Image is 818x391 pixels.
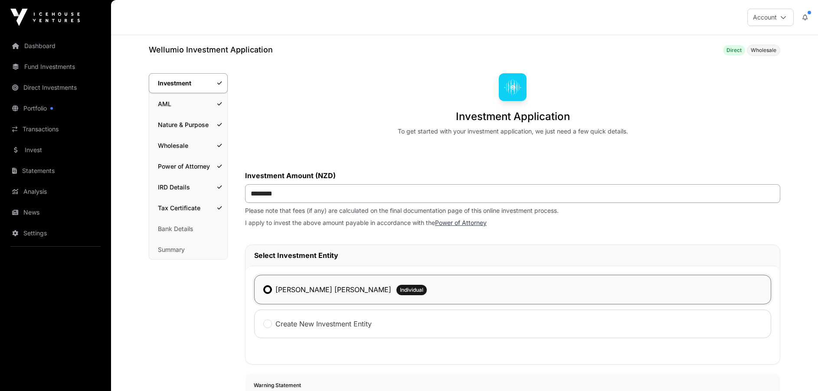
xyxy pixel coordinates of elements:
h2: Warning Statement [254,382,772,389]
label: [PERSON_NAME] [PERSON_NAME] [275,284,391,295]
a: IRD Details [149,178,227,197]
a: Portfolio [7,99,104,118]
a: Nature & Purpose [149,115,227,134]
a: Investment [149,73,228,93]
a: Settings [7,224,104,243]
span: Wholesale [751,47,776,54]
label: Create New Investment Entity [275,319,372,329]
a: Analysis [7,182,104,201]
a: Invest [7,140,104,160]
a: Summary [149,240,227,259]
a: AML [149,94,227,114]
span: Direct [726,47,742,54]
h1: Wellumio Investment Application [149,44,273,56]
p: Please note that fees (if any) are calculated on the final documentation page of this online inve... [245,206,780,215]
a: Transactions [7,120,104,139]
a: Power of Attorney [435,219,487,226]
a: Fund Investments [7,57,104,76]
h1: Investment Application [456,110,570,124]
a: Dashboard [7,36,104,55]
div: To get started with your investment application, we just need a few quick details. [398,127,628,136]
a: Wholesale [149,136,227,155]
img: Wellumio [499,73,527,101]
button: Account [747,9,794,26]
iframe: Chat Widget [775,349,818,391]
label: Investment Amount (NZD) [245,170,780,181]
span: Individual [400,287,423,293]
a: Bank Details [149,219,227,238]
a: Direct Investments [7,78,104,97]
p: I apply to invest the above amount payable in accordance with the [245,218,780,227]
a: Statements [7,161,104,180]
a: Tax Certificate [149,199,227,218]
a: News [7,203,104,222]
a: Power of Attorney [149,157,227,176]
h2: Select Investment Entity [254,250,771,261]
img: Icehouse Ventures Logo [10,9,80,26]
